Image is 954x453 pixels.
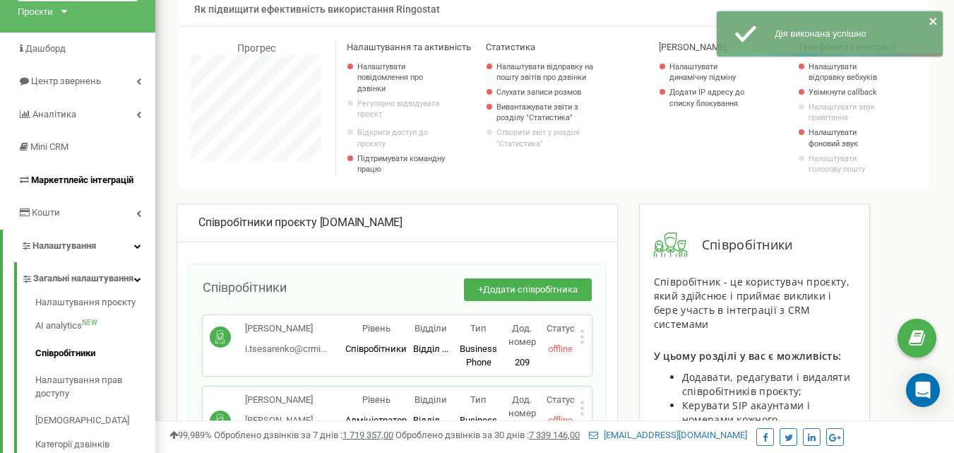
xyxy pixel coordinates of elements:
[906,373,940,407] div: Open Intercom Messenger
[809,102,881,124] a: Налаштувати звук привітання
[35,367,155,407] a: Налаштування прав доступу
[198,216,317,229] span: Співробітники проєкту
[25,43,66,54] span: Дашборд
[470,394,487,405] span: Тип
[245,343,327,354] span: i.tsesarenko@crmi...
[682,370,850,398] span: Додавати, редагувати і видаляти співробітників проєкту;
[486,42,535,52] span: Статистика
[508,394,536,418] span: Дод. номер
[460,415,497,439] span: Business Phone
[245,322,327,336] p: [PERSON_NAME]
[496,127,608,149] a: Створити звіт у розділі "Статистика"
[35,296,155,313] a: Налаштування проєкту
[508,323,536,347] span: Дод. номер
[245,415,320,452] span: [PERSON_NAME][EMAIL_ADDRESS][DOMAIN_NAME]
[32,240,96,251] span: Налаштування
[547,394,575,405] span: Статус
[929,16,938,31] button: close
[245,394,345,407] p: [PERSON_NAME]
[35,407,155,435] a: [DEMOGRAPHIC_DATA]
[347,42,471,52] span: Налаштування та активність
[548,343,573,354] span: offline
[395,430,580,440] span: Оброблено дзвінків за 30 днів :
[35,435,155,452] a: Категорії дзвінків
[688,236,793,254] span: Співробітники
[682,399,810,440] span: Керувати SIP акаунтами і номерами кожного співробітника;
[470,323,487,334] span: Тип
[413,415,448,425] span: Відділ ...
[357,127,445,149] a: Відкрити доступ до проєкту
[809,153,881,175] a: Налаштувати голосову пошту
[464,278,592,302] button: +Додати співробітника
[237,42,275,54] span: Прогрес
[809,127,881,149] a: Налаштувати фоновий звук
[35,340,155,367] a: Співробітники
[654,349,842,363] span: У цьому розділі у вас є можливість:
[30,141,68,152] span: Mini CRM
[496,61,608,83] a: Налаштувати відправку на пошту звітів про дзвінки
[3,230,155,263] a: Налаштування
[342,430,393,440] u: 1 719 357,00
[529,430,580,440] u: 7 339 146,00
[496,87,608,98] a: Слухати записи розмов
[547,323,575,334] span: Статус
[357,153,445,175] p: Підтримувати командну працю
[345,415,407,425] span: Адміністратор
[413,343,448,354] span: Відділ ...
[589,430,747,440] a: [EMAIL_ADDRESS][DOMAIN_NAME]
[362,323,390,334] span: Рівень
[659,42,727,52] span: [PERSON_NAME]
[35,312,155,340] a: AI analyticsNEW
[362,394,390,405] span: Рівень
[345,343,407,354] span: Співробітники
[460,343,497,367] span: Business Phone
[32,109,76,119] span: Аналiтика
[18,5,53,18] div: Проєкти
[809,87,881,98] a: Увімкнути callback
[194,4,440,15] span: Як підвищити ефективність використання Ringostat
[654,275,849,331] span: Співробітник - це користувач проєкту, який здійснює і приймає виклики і бере участь в інтеграції ...
[203,280,287,295] span: Співробітники
[357,98,445,120] p: Регулярно відвідувати проєкт
[415,323,447,334] span: Відділи
[357,61,445,95] a: Налаштувати повідомлення про дзвінки
[21,262,155,291] a: Загальні налаштування
[503,356,541,370] p: 209
[31,76,101,86] span: Центр звернень
[483,284,578,295] span: Додати співробітника
[32,207,60,218] span: Кошти
[214,430,393,440] span: Оброблено дзвінків за 7 днів :
[809,61,881,83] a: Налаштувати відправку вебхуків
[775,28,866,39] span: Дія виконана успішно
[669,87,757,109] a: Додати IP адресу до списку блокування
[31,175,133,185] span: Маркетплейс інтеграцій
[669,61,757,83] a: Налаштувати динамічну підміну
[169,430,212,440] span: 99,989%
[548,415,573,425] span: offline
[198,215,596,231] div: [DOMAIN_NAME]
[496,102,608,124] a: Вивантажувати звіти з розділу "Статистика"
[33,272,133,286] span: Загальні налаштування
[415,394,447,405] span: Відділи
